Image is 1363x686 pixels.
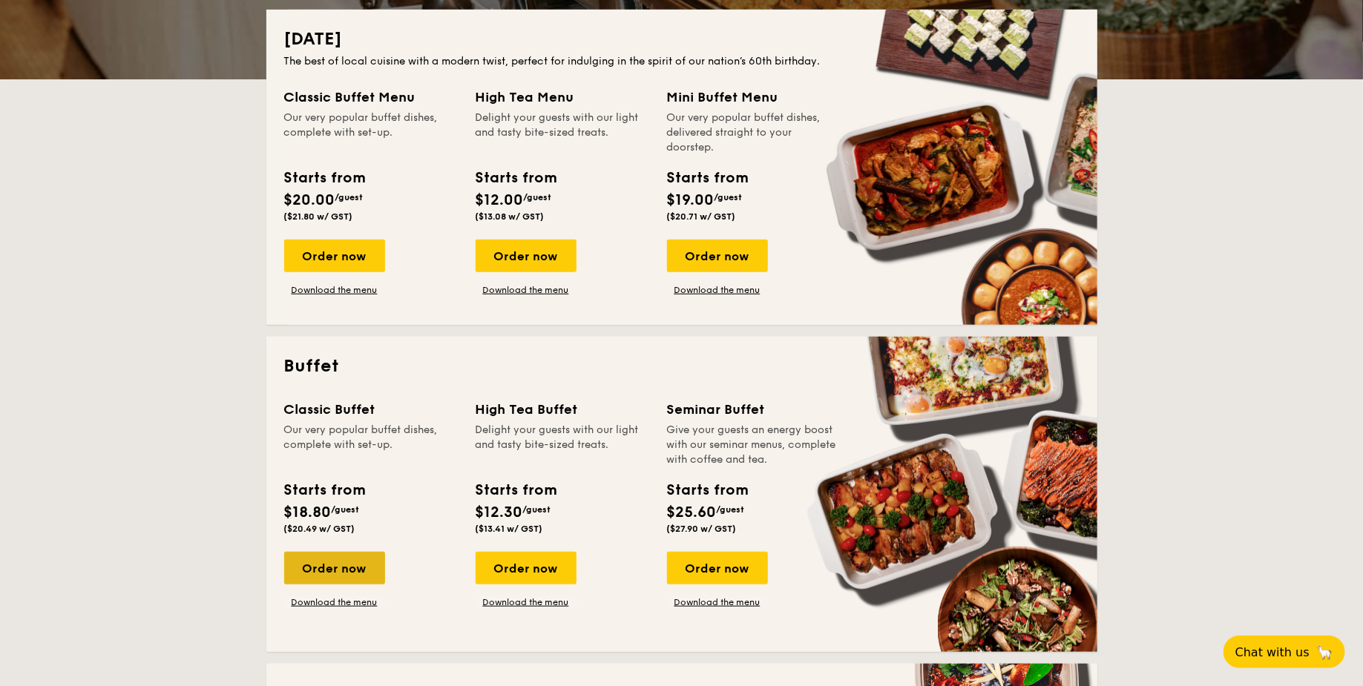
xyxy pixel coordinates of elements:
span: /guest [523,504,551,515]
a: Download the menu [284,596,385,608]
span: $20.00 [284,191,335,209]
div: Order now [284,552,385,584]
a: Download the menu [667,284,768,296]
span: ($21.80 w/ GST) [284,211,353,222]
h2: [DATE] [284,27,1080,51]
div: High Tea Menu [476,87,649,108]
div: Order now [667,552,768,584]
div: Starts from [667,479,748,501]
span: ($20.49 w/ GST) [284,524,355,534]
div: Mini Buffet Menu [667,87,841,108]
span: $12.00 [476,191,524,209]
span: $18.80 [284,504,332,521]
div: Order now [667,240,768,272]
div: Seminar Buffet [667,399,841,420]
span: ($13.41 w/ GST) [476,524,543,534]
button: Chat with us🦙 [1224,636,1345,668]
span: /guest [332,504,360,515]
div: High Tea Buffet [476,399,649,420]
a: Download the menu [667,596,768,608]
a: Download the menu [476,596,577,608]
div: The best of local cuisine with a modern twist, perfect for indulging in the spirit of our nation’... [284,54,1080,69]
span: $19.00 [667,191,715,209]
div: Starts from [476,479,556,501]
a: Download the menu [476,284,577,296]
div: Order now [476,240,577,272]
div: Give your guests an energy boost with our seminar menus, complete with coffee and tea. [667,423,841,467]
span: $12.30 [476,504,523,521]
span: ($13.08 w/ GST) [476,211,545,222]
div: Our very popular buffet dishes, complete with set-up. [284,423,458,467]
a: Download the menu [284,284,385,296]
span: ($20.71 w/ GST) [667,211,736,222]
div: Classic Buffet [284,399,458,420]
div: Delight your guests with our light and tasty bite-sized treats. [476,111,649,155]
span: $25.60 [667,504,717,521]
div: Classic Buffet Menu [284,87,458,108]
div: Starts from [476,167,556,189]
div: Starts from [284,479,365,501]
div: Starts from [284,167,365,189]
div: Our very popular buffet dishes, complete with set-up. [284,111,458,155]
div: Our very popular buffet dishes, delivered straight to your doorstep. [667,111,841,155]
span: /guest [715,192,743,202]
span: /guest [335,192,364,202]
span: 🦙 [1316,644,1333,661]
div: Delight your guests with our light and tasty bite-sized treats. [476,423,649,467]
div: Order now [284,240,385,272]
h2: Buffet [284,354,1080,378]
div: Starts from [667,167,748,189]
span: Chat with us [1235,645,1310,659]
span: /guest [524,192,552,202]
span: ($27.90 w/ GST) [667,524,737,534]
span: /guest [717,504,745,515]
div: Order now [476,552,577,584]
